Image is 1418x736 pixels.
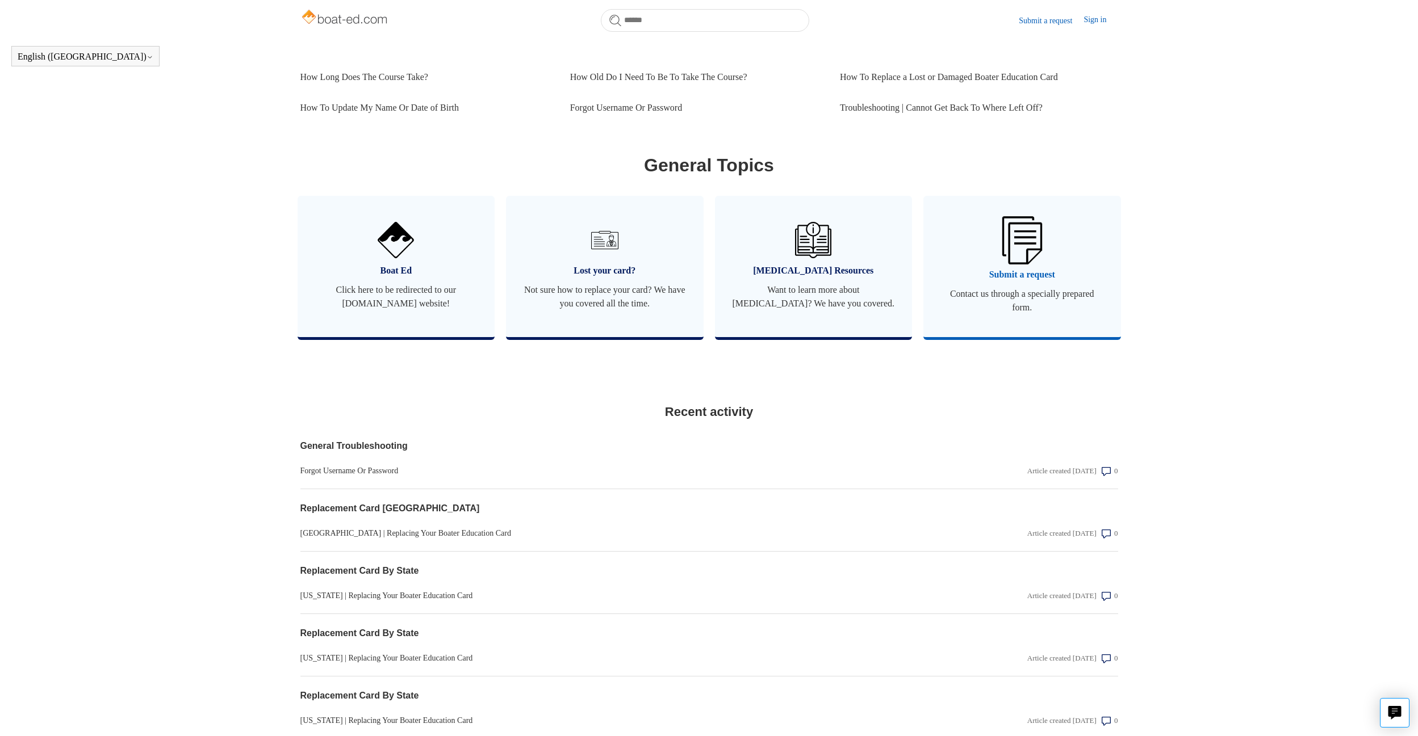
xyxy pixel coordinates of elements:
a: Replacement Card By State [300,626,873,640]
a: [MEDICAL_DATA] Resources Want to learn more about [MEDICAL_DATA]? We have you covered. [715,196,913,337]
span: [MEDICAL_DATA] Resources [732,264,896,277]
span: Contact us through a specially prepared form. [940,287,1104,314]
a: Replacement Card [GEOGRAPHIC_DATA] [300,502,873,515]
span: Lost your card? [523,264,687,277]
a: Troubleshooting | Cannot Get Back To Where Left Off? [840,92,1110,123]
a: [GEOGRAPHIC_DATA] | Replacing Your Boater Education Card [300,527,873,539]
a: Sign in [1084,14,1118,27]
img: 01HZPCYVZMCNPYXCC0DPA2R54M [795,222,831,258]
div: Article created [DATE] [1027,653,1097,664]
div: Article created [DATE] [1027,528,1097,539]
a: How Old Do I Need To Be To Take The Course? [570,62,823,92]
a: Boat Ed Click here to be redirected to our [DOMAIN_NAME] website! [298,196,495,337]
a: How To Replace a Lost or Damaged Boater Education Card [840,62,1110,92]
h2: Recent activity [300,402,1118,421]
span: Want to learn more about [MEDICAL_DATA]? We have you covered. [732,283,896,310]
span: Click here to be redirected to our [DOMAIN_NAME] website! [315,283,478,310]
a: Replacement Card By State [300,689,873,703]
a: Submit a request Contact us through a specially prepared form. [923,196,1121,337]
img: 01HZPCYVT14CG9T703FEE4SFXC [587,222,623,258]
div: Article created [DATE] [1027,590,1097,602]
button: English ([GEOGRAPHIC_DATA]) [18,52,153,62]
a: Replacement Card By State [300,564,873,578]
img: Boat-Ed Help Center home page [300,7,391,30]
div: Article created [DATE] [1027,715,1097,726]
a: Lost your card? Not sure how to replace your card? We have you covered all the time. [506,196,704,337]
a: [US_STATE] | Replacing Your Boater Education Card [300,714,873,726]
a: Submit a request [1019,15,1084,27]
a: How Long Does The Course Take? [300,62,553,92]
h1: General Topics [300,152,1118,179]
a: [US_STATE] | Replacing Your Boater Education Card [300,652,873,664]
img: 01HZPCYW3NK71669VZTW7XY4G9 [1002,216,1042,264]
button: Live chat [1380,698,1409,727]
span: Boat Ed [315,264,478,277]
div: Article created [DATE] [1027,465,1097,477]
span: Submit a request [940,268,1104,281]
a: [US_STATE] | Replacing Your Boater Education Card [300,590,873,602]
span: Not sure how to replace your card? We have you covered all the time. [523,283,687,310]
a: Forgot Username Or Password [570,92,823,123]
a: General Troubleshooting [300,439,873,453]
a: Forgot Username Or Password [300,465,873,477]
input: Search [601,9,809,32]
a: How To Update My Name Or Date of Birth [300,92,553,123]
img: 01HZPCYVNCVF44JPJQE4DN11EA [378,222,414,258]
